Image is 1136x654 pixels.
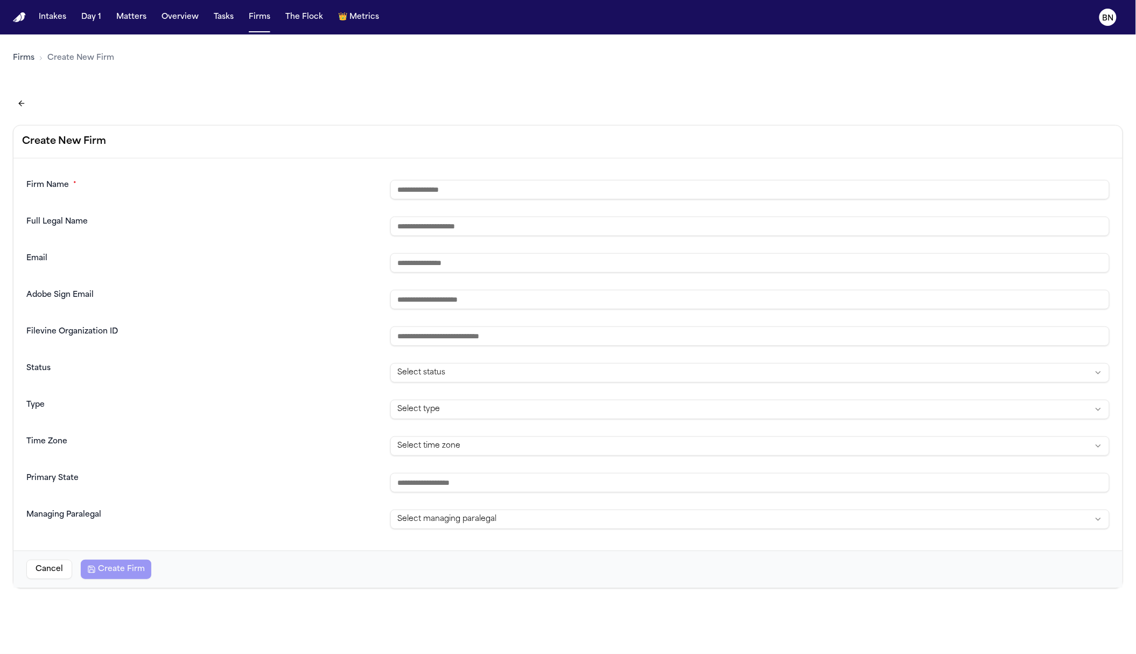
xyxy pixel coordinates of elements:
[26,363,382,382] dt: Status
[26,180,382,199] dt: Firm Name
[26,253,382,273] dt: Email
[334,8,383,27] button: crownMetrics
[112,8,151,27] button: Matters
[77,8,106,27] button: Day 1
[26,326,382,346] dt: Filevine Organization ID
[47,53,114,64] span: Create New Firm
[390,510,1110,529] button: Select managing paralegal
[13,12,26,23] img: Finch Logo
[13,53,114,64] nav: Breadcrumb
[26,400,382,419] dt: Type
[34,8,71,27] button: Intakes
[26,436,382,456] dt: Time Zone
[157,8,203,27] button: Overview
[26,473,382,492] dt: Primary State
[26,217,382,236] dt: Full Legal Name
[13,12,26,23] a: Home
[26,290,382,309] dt: Adobe Sign Email
[22,134,1114,149] h2: Create New Firm
[244,8,275,27] button: Firms
[13,95,30,112] button: Back to firms list
[281,8,327,27] button: The Flock
[26,560,72,579] button: Cancel
[209,8,238,27] button: Tasks
[13,53,34,64] a: Firms
[26,510,382,529] dt: Managing Paralegal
